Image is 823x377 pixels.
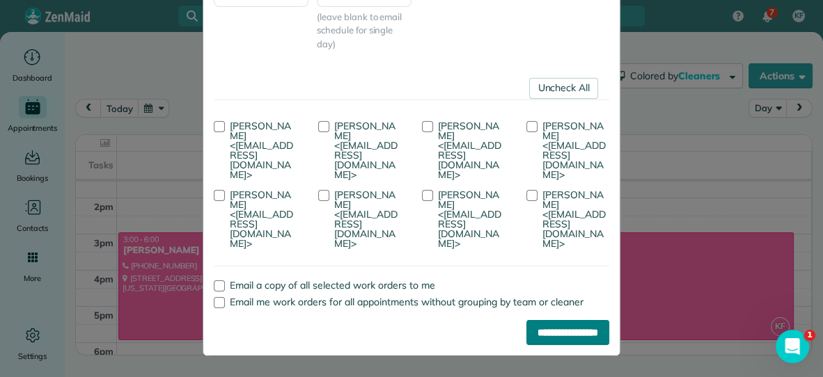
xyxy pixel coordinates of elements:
[438,120,501,181] span: [PERSON_NAME] <[EMAIL_ADDRESS][DOMAIN_NAME]>
[334,120,398,181] span: [PERSON_NAME] <[EMAIL_ADDRESS][DOMAIN_NAME]>
[804,330,815,341] span: 1
[334,188,398,250] span: [PERSON_NAME] <[EMAIL_ADDRESS][DOMAIN_NAME]>
[317,10,411,51] span: (leave blank to email schedule for single day)
[230,120,293,181] span: [PERSON_NAME] <[EMAIL_ADDRESS][DOMAIN_NAME]>
[776,330,809,363] iframe: Intercom live chat
[542,120,606,181] span: [PERSON_NAME] <[EMAIL_ADDRESS][DOMAIN_NAME]>
[438,188,501,250] span: [PERSON_NAME] <[EMAIL_ADDRESS][DOMAIN_NAME]>
[529,78,598,99] a: Uncheck All
[230,279,435,291] span: Email a copy of all selected work orders to me
[230,296,583,308] span: Email me work orders for all appointments without grouping by team or cleaner
[542,188,606,250] span: [PERSON_NAME] <[EMAIL_ADDRESS][DOMAIN_NAME]>
[230,188,293,250] span: [PERSON_NAME] <[EMAIL_ADDRESS][DOMAIN_NAME]>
